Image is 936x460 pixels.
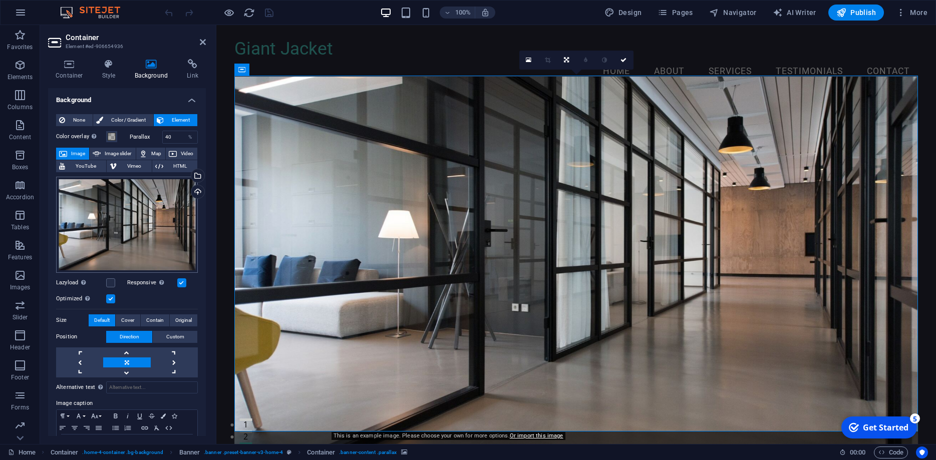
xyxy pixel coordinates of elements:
div: % [183,131,197,143]
p: Elements [8,73,33,81]
button: Pages [654,5,697,21]
span: Click to select. Double-click to edit [307,446,335,458]
span: 00 00 [850,446,865,458]
a: Confirm ( Ctrl ⏎ ) [614,51,634,70]
button: 2 [23,405,36,408]
button: Navigator [705,5,761,21]
p: Tables [11,223,29,231]
span: More [896,8,927,18]
button: Default [89,314,115,326]
div: 5 [72,1,82,11]
p: Images [10,283,31,291]
i: On resize automatically adjust zoom level to fit chosen device. [481,8,490,17]
button: Color / Gradient [93,114,153,126]
p: Forms [11,403,29,411]
button: Direction [106,331,152,343]
span: Cover [121,314,134,326]
span: Map [150,148,162,160]
span: . banner .preset-banner-v3-home-4 [204,446,283,458]
span: Vimeo [120,160,148,172]
label: Image caption [56,397,198,409]
span: Default [94,314,110,326]
button: Click here to leave preview mode and continue editing [223,7,235,19]
button: Vimeo [107,160,151,172]
h4: Background [127,59,180,80]
a: Crop mode [538,51,557,70]
button: Design [600,5,646,21]
span: Video [180,148,194,160]
button: Original [170,314,197,326]
div: Get Started [25,10,70,21]
i: Reload page [243,7,255,19]
p: Footer [11,373,29,381]
span: AI Writer [773,8,816,18]
button: More [892,5,931,21]
span: Contain [146,314,164,326]
h6: 100% [455,7,471,19]
p: Accordion [6,193,34,201]
button: Publish [828,5,884,21]
button: reload [243,7,255,19]
h2: Container [66,33,206,42]
button: Align Center [69,422,81,434]
h4: Style [95,59,127,80]
a: Select files from the file manager, stock photos, or upload file(s) [519,51,538,70]
label: Lazyload [56,277,106,289]
a: Change orientation [557,51,576,70]
input: Alternative text... [106,381,198,393]
label: Size [56,314,89,326]
span: . banner-content .parallax [339,446,397,458]
label: Optimized [56,293,106,305]
button: Custom [153,331,197,343]
a: Or import this image [510,432,563,439]
span: HTML [166,160,194,172]
button: 3 [23,417,36,420]
button: Contain [141,314,169,326]
label: Color overlay [56,131,106,143]
button: Ordered List [122,422,134,434]
span: Click to select. Double-click to edit [51,446,79,458]
button: HTML [152,160,197,172]
button: Bold (Ctrl+B) [110,410,122,422]
h3: Element #ed-906654936 [66,42,186,51]
p: Content [9,133,31,141]
h4: Link [179,59,206,80]
h4: Background [48,88,206,106]
span: Image [70,148,86,160]
span: Custom [166,331,184,343]
button: Image slider [90,148,135,160]
button: 1 [23,393,36,396]
span: Color / Gradient [106,114,150,126]
a: Blur [576,51,595,70]
button: Underline (Ctrl+U) [134,410,146,422]
a: Click to cancel selection. Double-click to open Pages [8,446,36,458]
div: home-about-gallery-office-space.jpg [56,177,198,273]
button: Align Justify [93,422,105,434]
h4: Container [48,59,95,80]
i: This element contains a background [401,449,407,455]
span: Original [175,314,192,326]
label: Parallax [130,134,162,140]
button: 100% [440,7,475,19]
span: Publish [836,8,876,18]
span: Element [167,114,194,126]
label: Responsive [127,277,177,289]
h6: Session time [839,446,866,458]
button: Paragraph Format [57,410,73,422]
button: Cover [116,314,140,326]
button: None [56,114,93,126]
label: Alternative text [56,381,106,393]
button: AI Writer [769,5,820,21]
span: Code [878,446,903,458]
button: YouTube [56,160,106,172]
p: Columns [8,103,33,111]
span: Click to select. Double-click to edit [179,446,200,458]
span: . home-4-container .bg-background [82,446,163,458]
nav: breadcrumb [51,446,407,458]
img: Editor Logo [58,7,133,19]
button: Image [56,148,89,160]
button: Align Right [81,422,93,434]
span: Direction [120,331,139,343]
button: Element [154,114,197,126]
p: Features [8,253,32,261]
